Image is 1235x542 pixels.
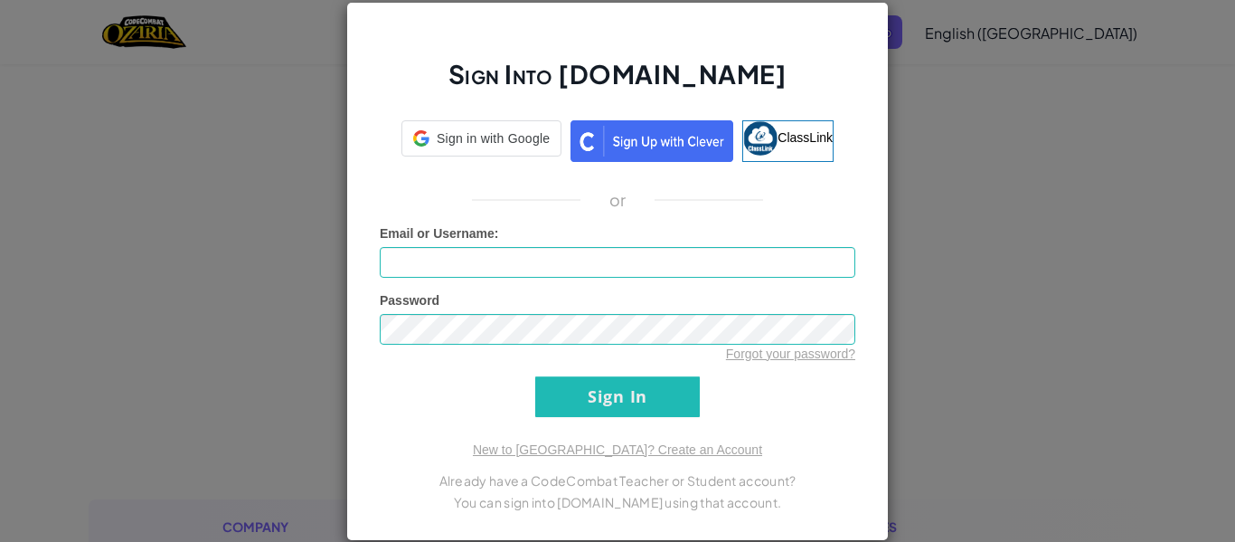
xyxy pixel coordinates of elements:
p: You can sign into [DOMAIN_NAME] using that account. [380,491,855,513]
span: Password [380,293,439,308]
img: clever_sso_button@2x.png [570,120,733,162]
p: Already have a CodeCombat Teacher or Student account? [380,470,855,491]
a: Sign in with Google [401,120,561,162]
input: Sign In [535,376,700,417]
img: classlink-logo-small.png [743,121,778,156]
p: or [609,189,627,211]
a: New to [GEOGRAPHIC_DATA]? Create an Account [473,442,762,457]
span: Sign in with Google [437,129,550,147]
div: Sign in with Google [401,120,561,157]
span: Email or Username [380,226,495,241]
h2: Sign Into [DOMAIN_NAME] [380,57,855,109]
label: : [380,224,499,242]
a: Forgot your password? [726,347,855,361]
span: ClassLink [778,129,833,144]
